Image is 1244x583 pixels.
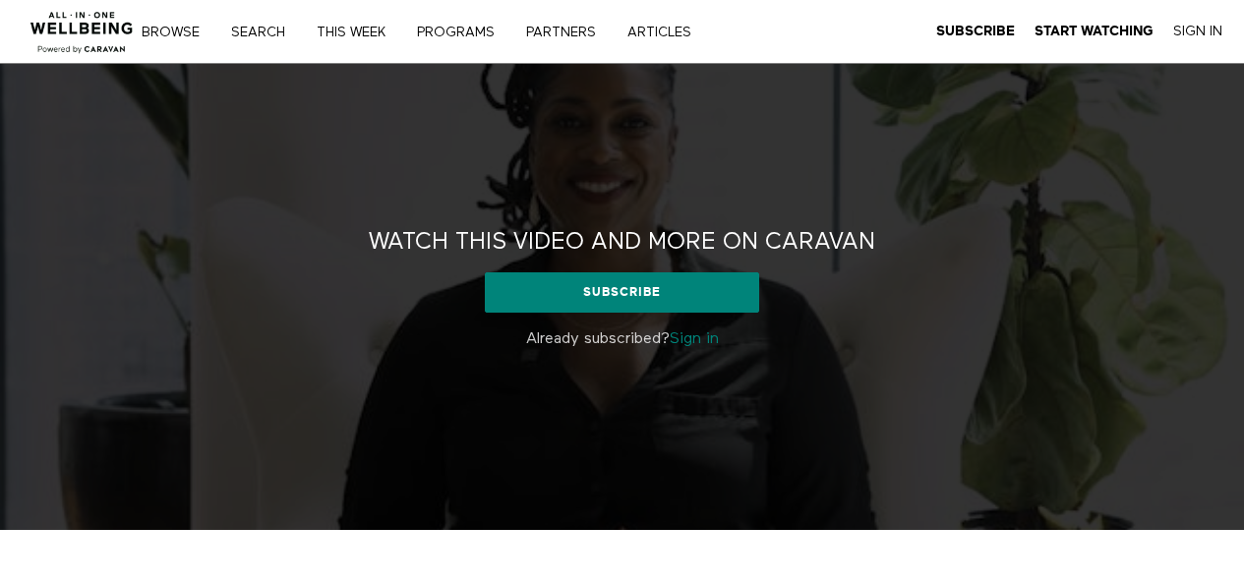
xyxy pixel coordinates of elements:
a: ARTICLES [621,26,712,39]
a: PROGRAMS [410,26,515,39]
a: Subscribe [936,23,1015,40]
strong: Start Watching [1035,24,1154,38]
a: Browse [135,26,220,39]
a: Sign in [670,331,719,347]
a: Sign In [1173,23,1222,40]
a: Subscribe [485,272,760,312]
a: Start Watching [1035,23,1154,40]
p: Already subscribed? [335,327,909,351]
h2: Watch this video and more on CARAVAN [369,227,875,258]
nav: Primary [155,22,732,41]
a: Search [224,26,306,39]
a: PARTNERS [519,26,617,39]
strong: Subscribe [936,24,1015,38]
a: THIS WEEK [310,26,406,39]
